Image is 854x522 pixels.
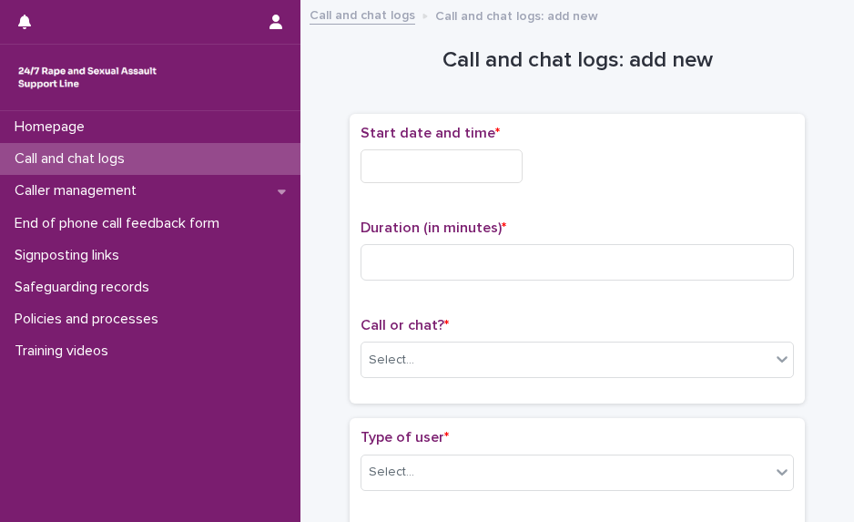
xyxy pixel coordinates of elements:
[7,118,99,136] p: Homepage
[7,311,173,328] p: Policies and processes
[7,247,134,264] p: Signposting links
[369,463,414,482] div: Select...
[369,351,414,370] div: Select...
[361,220,506,235] span: Duration (in minutes)
[7,215,234,232] p: End of phone call feedback form
[7,343,123,360] p: Training videos
[435,5,598,25] p: Call and chat logs: add new
[310,4,415,25] a: Call and chat logs
[7,150,139,168] p: Call and chat logs
[361,126,500,140] span: Start date and time
[361,318,449,333] span: Call or chat?
[361,430,449,445] span: Type of user
[350,47,805,74] h1: Call and chat logs: add new
[7,279,164,296] p: Safeguarding records
[15,59,160,96] img: rhQMoQhaT3yELyF149Cw
[7,182,151,200] p: Caller management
